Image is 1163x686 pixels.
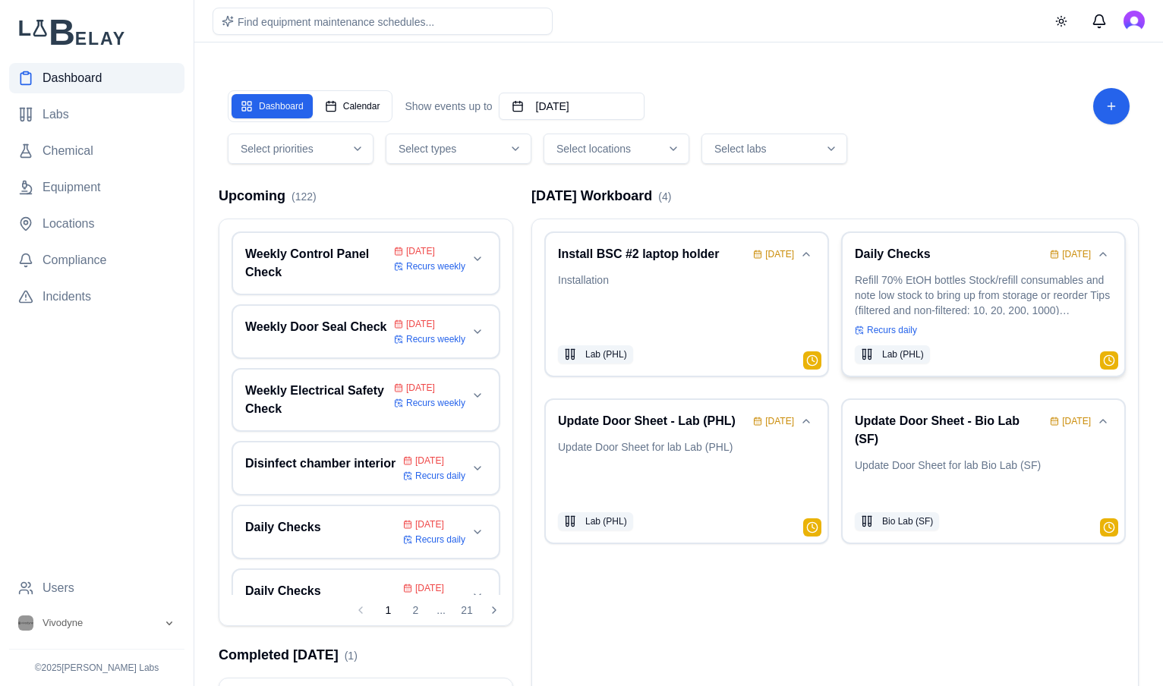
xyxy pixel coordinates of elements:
[1084,6,1114,36] button: Messages
[241,141,314,156] span: Select priorities
[219,644,358,666] h2: Completed [DATE]
[316,94,389,118] button: Calendar
[232,304,500,359] div: Weekly Door Seal Check[DATE]Recurs weeklyExpand card
[797,412,815,430] button: Collapse card
[232,368,500,432] div: Weekly Electrical Safety Check[DATE]Recurs weeklyExpand card
[43,288,91,306] span: Incidents
[348,598,373,622] button: Previous page
[43,616,83,630] span: Vivodyne
[9,136,184,166] a: Chemical
[9,662,184,674] p: © 2025 [PERSON_NAME] Labs
[399,141,456,156] span: Select types
[9,609,184,637] button: Open organization switcher
[43,251,106,269] span: Compliance
[406,397,465,409] span: Recurs weekly
[403,598,427,622] button: 2
[499,93,645,120] button: [DATE]
[855,245,1044,263] h3: Daily Checks
[43,178,101,197] span: Equipment
[468,523,487,541] button: Expand card
[455,598,479,622] button: 21
[406,333,465,345] span: Recurs weekly
[18,615,33,631] img: Vivodyne
[9,282,184,312] a: Incidents
[882,515,933,527] span: Bio Lab (SF)
[867,324,917,336] span: Recurs daily
[232,441,500,496] div: Disinfect chamber interior[DATE]Recurs dailyExpand card
[415,470,465,482] span: Recurs daily
[855,458,1112,503] p: Update Door Sheet for lab Bio Lab (SF)
[228,134,373,164] button: Select priorities
[238,16,434,28] span: Find equipment maintenance schedules...
[345,650,358,662] span: ( 1 )
[415,518,444,530] span: [DATE]
[855,272,1112,315] p: Refill 70% EtOH bottles Stock/refill consumables and note low stock to bring up from storage or r...
[855,512,939,530] button: Bio Lab (SF)
[544,231,829,377] div: Install BSC #2 laptop holder[DATE]Collapse cardInstallationLab (PHL)
[386,134,531,164] button: Select types
[406,260,465,272] span: Recurs weekly
[232,505,500,559] div: Daily Checks[DATE]Recurs dailyExpand card
[765,415,794,427] span: [DATE]
[9,209,184,239] a: Locations
[1093,88,1130,124] button: Add Task
[406,245,435,257] span: [DATE]
[43,69,102,87] span: Dashboard
[855,412,1044,448] h3: Update Door Sheet - Bio Lab (SF)
[482,598,506,622] button: Next page
[585,348,627,360] span: Lab (PHL)
[544,134,689,164] button: Select locations
[245,582,397,600] h3: Daily Checks
[232,568,500,623] div: Daily Checks[DATE]Expand card
[9,18,184,45] img: Lab Belay Logo
[531,185,671,206] h2: [DATE] Workboard
[1124,11,1145,32] button: Open user button
[468,323,487,341] button: Expand card
[841,231,1126,377] div: Daily Checks[DATE]Collapse cardRefill 70% EtOH bottles Stock/refill consumables and note low stoc...
[558,272,815,336] p: Installation
[9,63,184,93] a: Dashboard
[1062,415,1091,427] span: [DATE]
[406,318,435,330] span: [DATE]
[245,318,388,336] h3: Weekly Door Seal Check
[797,245,815,263] button: Collapse card
[376,598,400,622] button: 1
[1048,8,1075,35] button: Toggle theme
[292,190,317,203] span: ( 122 )
[415,533,465,546] span: Recurs daily
[558,245,747,263] h3: Install BSC #2 laptop holder
[1124,11,1145,32] img: Lois Tolvinski
[9,172,184,203] a: Equipment
[544,398,829,544] div: Update Door Sheet - Lab (PHL)[DATE]Collapse cardUpdate Door Sheet for lab Lab (PHL)Lab (PHL)
[232,94,313,118] button: Dashboard
[855,345,930,363] button: Lab (PHL)
[43,215,95,233] span: Locations
[430,604,452,616] span: ...
[468,459,487,477] button: Expand card
[658,190,671,203] span: ( 4 )
[245,382,388,418] h3: Weekly Electrical Safety Check
[468,250,487,268] button: Expand card
[245,245,388,282] h3: Weekly Control Panel Check
[558,412,747,430] h3: Update Door Sheet - Lab (PHL)
[415,455,444,467] span: [DATE]
[245,518,397,537] h3: Daily Checks
[406,382,435,394] span: [DATE]
[1094,412,1112,430] button: Collapse card
[1094,245,1112,263] button: Collapse card
[765,248,794,260] span: [DATE]
[1062,248,1091,260] span: [DATE]
[219,185,317,206] h2: Upcoming
[714,141,766,156] span: Select labs
[9,573,184,603] a: Users
[245,455,397,473] h3: Disinfect chamber interior
[556,141,631,156] span: Select locations
[43,579,74,597] span: Users
[43,105,69,124] span: Labs
[585,515,627,527] span: Lab (PHL)
[558,512,633,530] button: Lab (PHL)
[558,439,815,503] p: Update Door Sheet for lab Lab (PHL)
[9,99,184,130] a: Labs
[9,245,184,275] a: Compliance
